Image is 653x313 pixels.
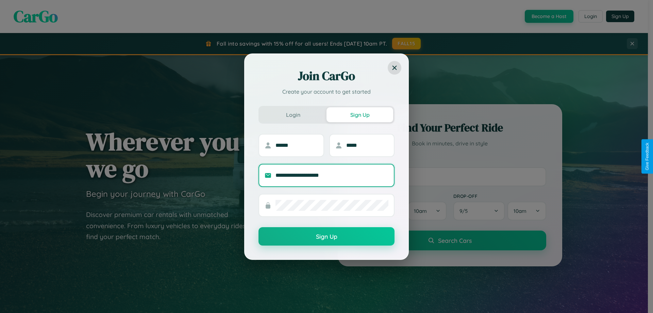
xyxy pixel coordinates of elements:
p: Create your account to get started [258,88,395,96]
div: Give Feedback [645,143,650,170]
h2: Join CarGo [258,68,395,84]
button: Sign Up [258,227,395,246]
button: Login [260,107,326,122]
button: Sign Up [326,107,393,122]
